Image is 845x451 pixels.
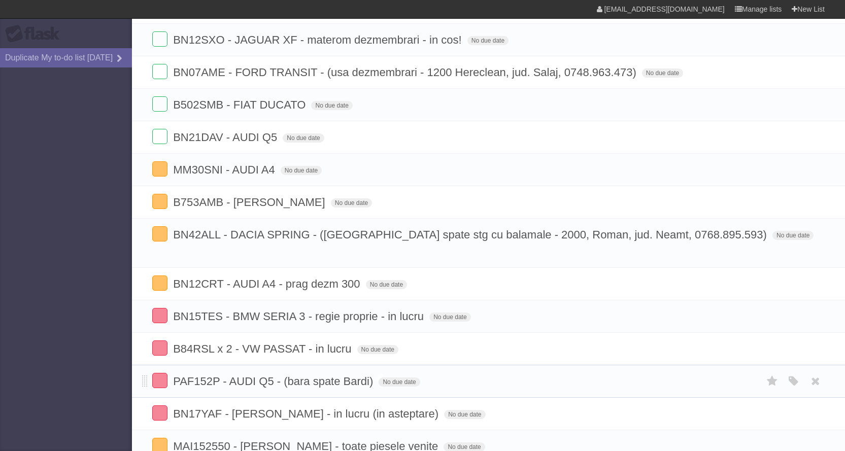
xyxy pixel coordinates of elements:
span: No due date [331,198,372,207]
span: No due date [379,377,420,387]
label: Done [152,308,167,323]
span: No due date [642,68,683,78]
span: No due date [772,231,814,240]
span: BN21DAV - AUDI Q5 [173,131,280,144]
label: Done [152,405,167,421]
span: BN15TES - BMW SERIA 3 - regie proprie - in lucru [173,310,426,323]
span: BN12CRT - AUDI A4 - prag dezm 300 [173,277,362,290]
span: BN42ALL - DACIA SPRING - ([GEOGRAPHIC_DATA] spate stg cu balamale - 2000, Roman, jud. Neamt, 0768... [173,228,769,241]
span: No due date [357,345,398,354]
label: Done [152,373,167,388]
label: Done [152,161,167,177]
label: Done [152,129,167,144]
label: Done [152,275,167,291]
label: Done [152,226,167,241]
label: Done [152,340,167,356]
label: Star task [763,373,782,390]
label: Done [152,194,167,209]
span: PAF152P - AUDI Q5 - (bara spate Bardi) [173,375,376,388]
span: B84RSL x 2 - VW PASSAT - in lucru [173,342,354,355]
div: Flask [5,25,66,43]
span: No due date [311,101,352,110]
label: Done [152,96,167,112]
span: No due date [283,133,324,143]
span: BN17YAF - [PERSON_NAME] - in lucru (in asteptare) [173,407,441,420]
span: No due date [281,166,322,175]
span: BN12SXO - JAGUAR XF - materom dezmembrari - in cos! [173,33,464,46]
span: No due date [444,410,485,419]
span: No due date [467,36,509,45]
span: B753AMB - [PERSON_NAME] [173,196,328,209]
span: No due date [366,280,407,289]
span: MM30SNI - AUDI A4 [173,163,278,176]
label: Done [152,31,167,47]
span: No due date [429,313,470,322]
span: BN07AME - FORD TRANSIT - (usa dezmembrari - 1200 Hereclean, jud. Salaj, 0748.963.473) [173,66,639,79]
label: Done [152,64,167,79]
span: B502SMB - FIAT DUCATO [173,98,308,111]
